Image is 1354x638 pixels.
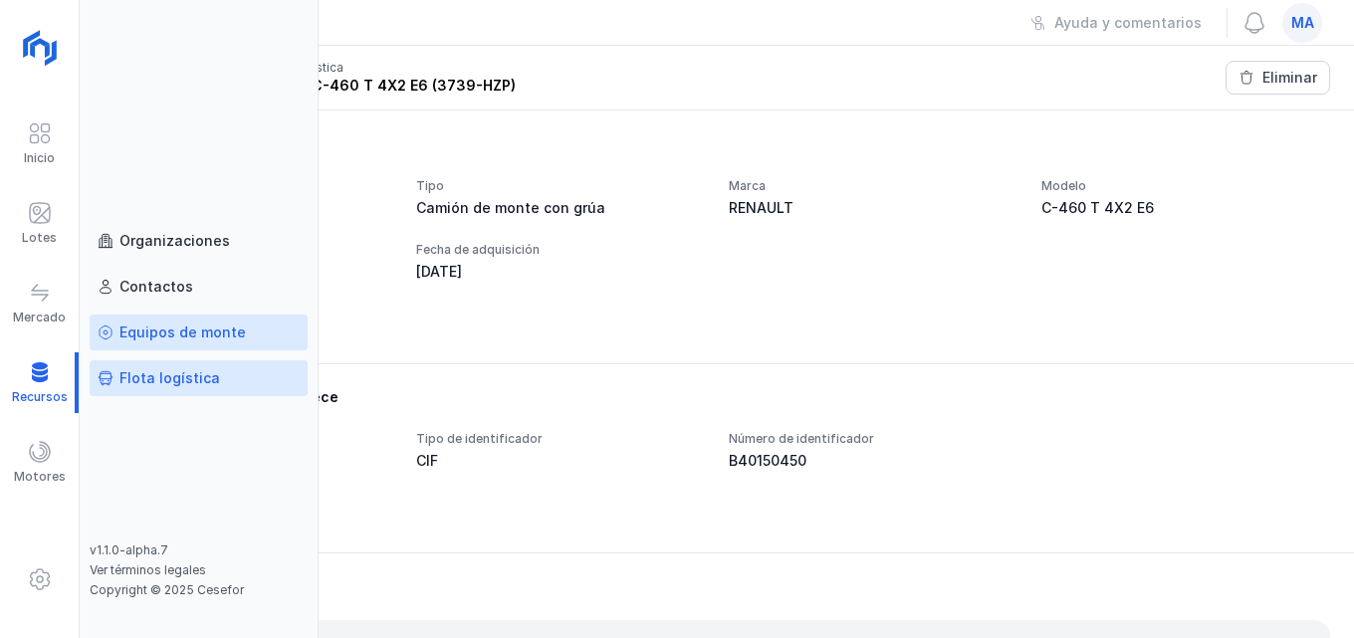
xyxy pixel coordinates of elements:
div: C-460 T 4X2 E6 [1041,198,1330,218]
div: Mercado [13,310,66,325]
div: v1.1.0-alpha.7 [90,542,308,558]
div: [DATE] [416,262,705,282]
div: Modelo [1041,178,1330,194]
div: Organizaciones [119,231,230,251]
div: Eliminar [1262,68,1317,88]
div: B40150450 [729,451,1017,471]
button: Ayuda y comentarios [1017,6,1215,40]
span: ma [1291,13,1314,33]
a: Contactos [90,269,308,305]
div: Tipo [416,178,705,194]
div: Contactos [119,277,193,297]
div: Copyright © 2025 Cesefor [90,582,308,598]
img: logoRight.svg [15,23,65,73]
div: Ayuda y comentarios [1054,13,1202,33]
div: Lotes [22,230,57,246]
div: Flota logística [119,368,220,388]
div: Equipos de monte [119,322,246,342]
div: Motores [14,469,66,485]
div: Número de identificador [729,431,1017,447]
a: Ver términos legales [90,562,206,577]
div: camion RENAULT C-460 T 4X2 E6 (3739-HZP) [187,76,516,96]
div: Fecha de adquisición [416,242,705,258]
div: Marca [729,178,1017,194]
div: Inicio [24,150,55,166]
a: Organizaciones [90,223,308,259]
div: RENAULT [729,198,1017,218]
div: Tipo de identificador [416,431,705,447]
a: Equipos de monte [90,315,308,350]
a: Flota logística [90,360,308,396]
div: Detalles del vehículo [104,134,1330,154]
div: Calendario [104,576,1330,596]
div: Organización a la que pertenece [104,387,1330,407]
div: Camión de monte con grúa [416,198,705,218]
div: CIF [416,451,705,471]
button: Eliminar [1226,61,1330,95]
